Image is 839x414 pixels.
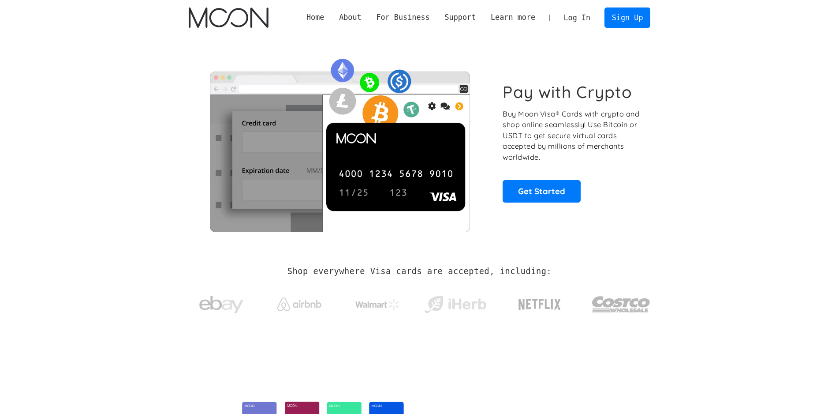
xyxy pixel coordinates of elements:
a: Sign Up [604,8,650,27]
div: About [332,12,369,23]
a: home [189,8,268,28]
h2: Shop everywhere Visa cards are accepted, including: [287,267,552,276]
div: For Business [369,12,437,23]
img: Netflix [518,294,562,316]
a: Airbnb [266,289,332,316]
img: Moon Logo [189,8,268,28]
p: Buy Moon Visa® Cards with crypto and shop online seamlessly! Use Bitcoin or USDT to get secure vi... [503,109,641,163]
a: ebay [189,282,254,323]
img: iHerb [422,293,488,316]
img: Airbnb [277,297,321,311]
div: Learn more [483,12,543,23]
h1: Pay with Crypto [503,82,632,102]
a: Get Started [503,180,581,202]
div: Support [437,12,483,23]
a: iHerb [422,284,488,320]
img: ebay [199,291,243,319]
a: Home [299,12,332,23]
div: For Business [376,12,429,23]
img: Moon Cards let you spend your crypto anywhere Visa is accepted. [189,53,491,232]
div: Support [444,12,476,23]
a: Costco [592,279,651,325]
img: Costco [592,288,651,321]
div: About [339,12,362,23]
a: Netflix [500,285,579,320]
a: Walmart [344,290,410,314]
img: Walmart [355,299,399,310]
a: Log In [556,8,598,27]
div: Learn more [491,12,535,23]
